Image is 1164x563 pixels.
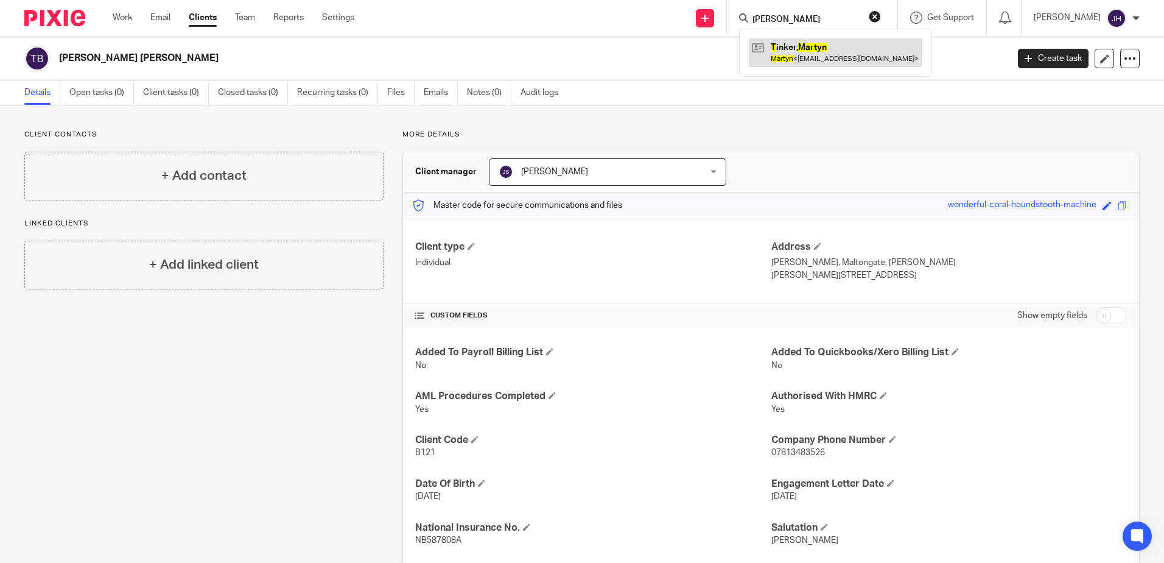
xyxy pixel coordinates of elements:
h4: Date Of Birth [415,478,771,490]
span: [DATE] [771,492,797,501]
h3: Client manager [415,166,477,178]
span: B121 [415,448,435,457]
a: Reports [273,12,304,24]
input: Search [751,15,861,26]
a: Work [113,12,132,24]
h4: Added To Quickbooks/Xero Billing List [771,346,1127,359]
span: [DATE] [415,492,441,501]
a: Email [150,12,170,24]
h4: CUSTOM FIELDS [415,311,771,320]
a: Client tasks (0) [143,81,209,105]
p: [PERSON_NAME] [1034,12,1101,24]
p: Linked clients [24,219,384,228]
span: No [415,361,426,370]
h4: Address [771,241,1127,253]
h4: Client Code [415,434,771,447]
a: Open tasks (0) [69,81,134,105]
img: svg%3E [499,165,513,179]
h2: [PERSON_NAME] [PERSON_NAME] [59,52,812,65]
a: Settings [322,12,354,24]
img: svg%3E [1107,9,1126,28]
a: Recurring tasks (0) [297,81,378,105]
h4: AML Procedures Completed [415,390,771,403]
h4: Engagement Letter Date [771,478,1127,490]
label: Show empty fields [1017,310,1087,322]
img: svg%3E [24,46,50,71]
h4: Company Phone Number [771,434,1127,447]
a: Details [24,81,60,105]
a: Audit logs [521,81,567,105]
a: Notes (0) [467,81,511,105]
h4: National Insurance No. [415,522,771,534]
h4: + Add linked client [149,255,259,274]
a: Create task [1018,49,1089,68]
a: Team [235,12,255,24]
span: [PERSON_NAME] [771,536,838,545]
a: Files [387,81,415,105]
p: More details [402,130,1140,140]
button: Clear [869,10,881,23]
span: [PERSON_NAME] [521,168,588,176]
p: Individual [415,257,771,269]
h4: Authorised With HMRC [771,390,1127,403]
span: Yes [771,405,785,414]
span: No [771,361,782,370]
span: Get Support [927,13,974,22]
h4: Added To Payroll Billing List [415,346,771,359]
img: Pixie [24,10,85,26]
h4: Salutation [771,522,1127,534]
span: Yes [415,405,429,414]
p: [PERSON_NAME][STREET_ADDRESS] [771,269,1127,281]
a: Closed tasks (0) [218,81,288,105]
p: Client contacts [24,130,384,140]
p: [PERSON_NAME], Maltongate, [PERSON_NAME] [771,257,1127,269]
a: Emails [424,81,458,105]
a: Clients [189,12,217,24]
span: NB587808A [415,536,461,545]
p: Master code for secure communications and files [412,199,622,211]
h4: + Add contact [161,166,247,185]
span: 07813483526 [771,448,825,457]
h4: Client type [415,241,771,253]
div: wonderful-coral-houndstooth-machine [948,199,1096,213]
